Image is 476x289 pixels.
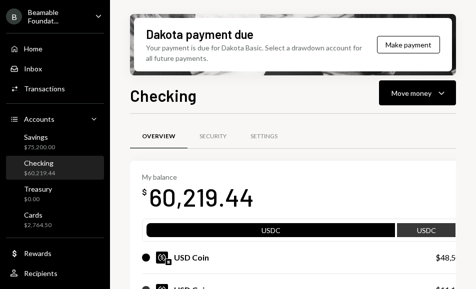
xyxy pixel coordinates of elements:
[24,143,55,152] div: $75,200.00
[174,252,209,264] div: USD Coin
[199,132,226,141] div: Security
[149,181,254,213] div: 60,219.44
[6,8,22,24] div: B
[6,110,104,128] a: Accounts
[6,59,104,77] a: Inbox
[24,133,55,141] div: Savings
[6,244,104,262] a: Rewards
[24,249,51,258] div: Rewards
[142,173,254,181] div: My balance
[391,88,431,98] div: Move money
[28,8,87,25] div: Beamable Foundat...
[377,36,440,53] button: Make payment
[238,124,289,149] a: Settings
[24,269,57,278] div: Recipients
[24,211,51,219] div: Cards
[6,182,104,206] a: Treasury$0.00
[6,156,104,180] a: Checking$60,219.44
[6,79,104,97] a: Transactions
[24,84,65,93] div: Transactions
[146,42,366,63] div: Your payment is due for Dakota Basic. Select a drawdown account for all future payments.
[130,124,187,149] a: Overview
[142,187,147,197] div: $
[142,132,175,141] div: Overview
[146,26,253,42] div: Dakota payment due
[130,85,196,105] h1: Checking
[24,169,55,178] div: $60,219.44
[156,252,168,264] img: USDC
[6,264,104,282] a: Recipients
[6,208,104,232] a: Cards$2,764.50
[435,252,475,264] div: $48,500.08
[6,130,104,154] a: Savings$75,200.00
[6,39,104,57] a: Home
[24,115,54,123] div: Accounts
[187,124,238,149] a: Security
[24,64,42,73] div: Inbox
[250,132,277,141] div: Settings
[146,225,395,239] div: USDC
[24,44,42,53] div: Home
[379,80,456,105] button: Move money
[24,159,55,167] div: Checking
[24,195,52,204] div: $0.00
[24,185,52,193] div: Treasury
[24,221,51,230] div: $2,764.50
[165,259,171,265] img: solana-mainnet
[397,225,455,239] div: USDC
